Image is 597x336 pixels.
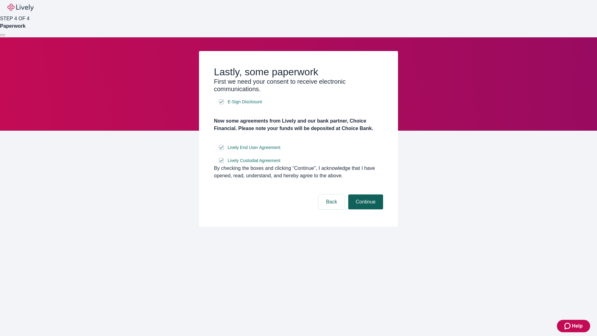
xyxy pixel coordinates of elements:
span: E-Sign Disclosure [228,99,262,105]
button: Zendesk support iconHelp [557,320,590,332]
span: Lively End User Agreement [228,144,280,151]
span: Help [572,322,583,330]
a: e-sign disclosure document [226,157,282,165]
button: Back [318,194,345,209]
div: By checking the boxes and clicking “Continue", I acknowledge that I have opened, read, understand... [214,165,383,180]
h3: First we need your consent to receive electronic communications. [214,78,383,93]
button: Continue [348,194,383,209]
img: Lively [7,4,34,11]
a: e-sign disclosure document [226,98,263,106]
h2: Lastly, some paperwork [214,66,383,78]
span: Lively Custodial Agreement [228,157,280,164]
a: e-sign disclosure document [226,144,282,152]
svg: Zendesk support icon [564,322,572,330]
h4: Now some agreements from Lively and our bank partner, Choice Financial. Please note your funds wi... [214,117,383,132]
